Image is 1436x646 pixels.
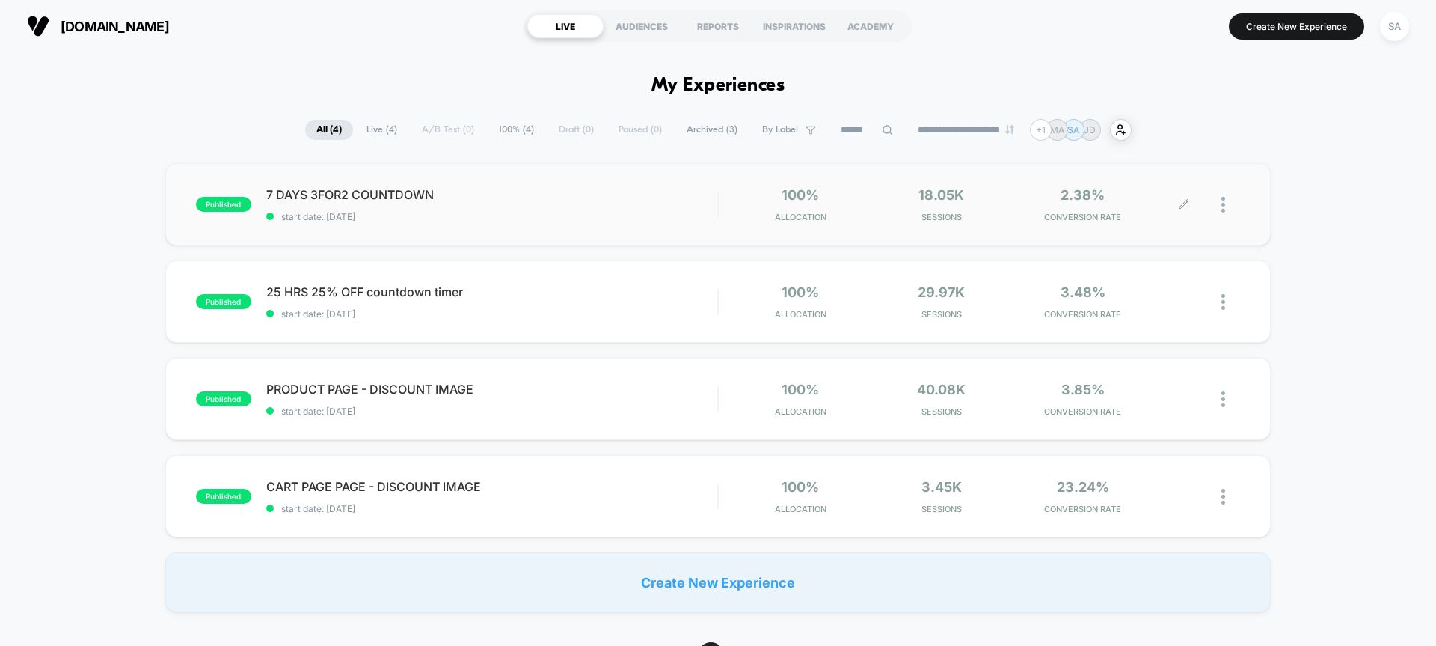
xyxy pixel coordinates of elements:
span: start date: [DATE] [266,211,717,222]
img: end [1005,125,1014,134]
p: JD [1084,124,1096,135]
span: All ( 4 ) [305,120,353,140]
div: ACADEMY [832,14,909,38]
span: start date: [DATE] [266,406,717,417]
h1: My Experiences [651,75,785,97]
p: MA [1050,124,1064,135]
span: 25 HRS 25% OFF countdown timer [266,284,717,299]
img: close [1221,391,1225,407]
span: 100% [782,479,819,495]
span: Sessions [875,504,1009,514]
span: 3.85% [1061,382,1105,397]
span: Archived ( 3 ) [675,120,749,140]
span: CONVERSION RATE [1016,504,1150,514]
span: 100% [782,284,819,300]
span: 7 DAYS 3FOR2 COUNTDOWN [266,187,717,202]
img: close [1221,294,1225,310]
span: CART PAGE PAGE - DISCOUNT IMAGE [266,479,717,494]
div: INSPIRATIONS [756,14,832,38]
span: Allocation [775,212,826,222]
span: Allocation [775,309,826,320]
span: 29.97k [918,284,965,300]
span: published [196,391,251,406]
div: Create New Experience [165,552,1271,612]
span: 3.45k [921,479,962,495]
span: By Label [762,124,798,135]
div: SA [1380,12,1409,41]
span: published [196,294,251,309]
span: Sessions [875,309,1009,320]
span: Sessions [875,212,1009,222]
span: 100% [782,187,819,203]
div: + 1 [1030,119,1052,141]
div: LIVE [527,14,604,38]
span: PRODUCT PAGE - DISCOUNT IMAGE [266,382,717,397]
span: 40.08k [917,382,966,397]
img: close [1221,489,1225,505]
p: SA [1067,124,1079,135]
span: Allocation [775,504,826,514]
span: 3.48% [1061,284,1105,300]
span: 100% ( 4 ) [488,120,545,140]
button: [DOMAIN_NAME] [22,14,174,38]
span: 2.38% [1061,187,1105,203]
span: start date: [DATE] [266,503,717,514]
span: CONVERSION RATE [1016,309,1150,320]
span: [DOMAIN_NAME] [61,19,169,34]
img: close [1221,197,1225,213]
span: 100% [782,382,819,397]
span: 23.24% [1057,479,1109,495]
span: start date: [DATE] [266,308,717,320]
span: published [196,197,251,212]
div: REPORTS [680,14,756,38]
span: CONVERSION RATE [1016,406,1150,417]
img: Visually logo [27,15,49,37]
span: published [196,489,251,504]
button: SA [1375,11,1414,42]
span: Sessions [875,406,1009,417]
span: 18.05k [918,187,964,203]
span: Allocation [775,406,826,417]
span: Live ( 4 ) [355,120,408,140]
span: CONVERSION RATE [1016,212,1150,222]
button: Create New Experience [1229,13,1364,40]
div: AUDIENCES [604,14,680,38]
